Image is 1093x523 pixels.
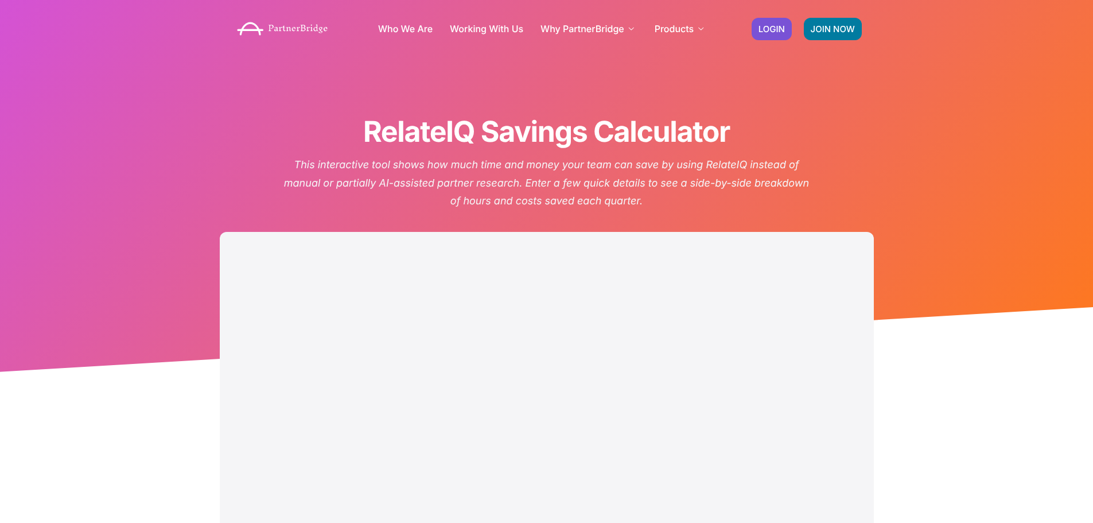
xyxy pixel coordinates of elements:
[540,24,637,33] a: Why PartnerBridge
[231,115,862,149] h1: RelateIQ Savings Calculator
[450,24,523,33] a: Working With Us
[752,18,792,40] a: LOGIN
[284,159,809,207] i: This interactive tool shows how much time and money your team can save by using RelateIQ instead ...
[655,24,707,33] a: Products
[759,25,785,33] span: LOGIN
[811,25,855,33] span: JOIN NOW
[804,18,862,40] a: JOIN NOW
[378,24,433,33] a: Who We Are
